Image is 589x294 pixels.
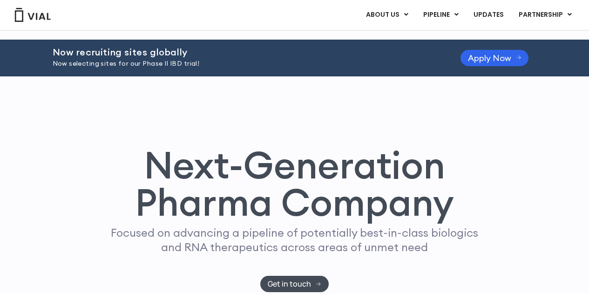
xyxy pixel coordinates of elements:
[466,7,511,23] a: UPDATES
[416,7,466,23] a: PIPELINEMenu Toggle
[511,7,579,23] a: PARTNERSHIPMenu Toggle
[53,59,437,69] p: Now selecting sites for our Phase II IBD trial!
[268,280,311,287] span: Get in touch
[93,146,496,221] h1: Next-Generation Pharma Company
[14,8,51,22] img: Vial Logo
[260,276,329,292] a: Get in touch
[468,55,511,62] span: Apply Now
[460,50,529,66] a: Apply Now
[359,7,415,23] a: ABOUT USMenu Toggle
[53,47,437,57] h2: Now recruiting sites globally
[107,226,482,254] p: Focused on advancing a pipeline of potentially best-in-class biologics and RNA therapeutics acros...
